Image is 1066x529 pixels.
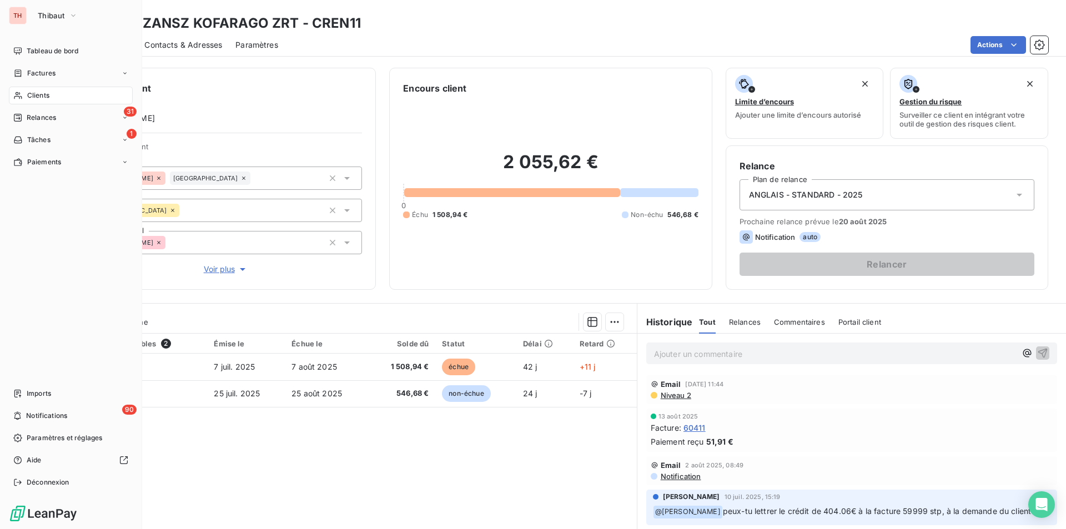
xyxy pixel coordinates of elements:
[27,135,51,145] span: Tâches
[9,7,27,24] div: TH
[27,157,61,167] span: Paiements
[124,107,137,117] span: 31
[755,233,796,241] span: Notification
[685,462,743,468] span: 2 août 2025, 08:49
[523,362,537,371] span: 42 j
[161,339,171,349] span: 2
[214,362,255,371] span: 7 juil. 2025
[839,217,887,226] span: 20 août 2025
[9,87,133,104] a: Clients
[838,318,881,326] span: Portail client
[26,411,67,421] span: Notifications
[89,263,362,275] button: Voir plus
[401,201,406,210] span: 0
[523,389,537,398] span: 24 j
[899,110,1039,128] span: Surveiller ce client en intégrant votre outil de gestion des risques client.
[631,210,663,220] span: Non-échu
[87,339,200,349] div: Pièces comptables
[699,318,716,326] span: Tout
[637,315,693,329] h6: Historique
[27,389,51,399] span: Imports
[667,210,698,220] span: 546,68 €
[9,505,78,522] img: Logo LeanPay
[179,205,188,215] input: Ajouter une valeur
[799,232,821,242] span: auto
[27,455,42,465] span: Aide
[375,339,429,348] div: Solde dû
[9,385,133,402] a: Imports
[235,39,278,51] span: Paramètres
[204,264,248,275] span: Voir plus
[442,385,490,402] span: non-échue
[27,46,78,56] span: Tableau de bord
[1028,491,1055,518] div: Open Intercom Messenger
[412,210,428,220] span: Échu
[740,159,1034,173] h6: Relance
[9,131,133,149] a: 1Tâches
[27,90,49,100] span: Clients
[403,151,698,184] h2: 2 055,62 €
[291,339,361,348] div: Échue le
[725,493,781,500] span: 10 juil. 2025, 15:19
[9,109,133,127] a: 31Relances
[726,68,884,139] button: Limite d’encoursAjouter une limite d’encours autorisé
[683,422,706,434] span: 60411
[375,388,429,399] span: 546,68 €
[291,362,337,371] span: 7 août 2025
[122,405,137,415] span: 90
[98,13,361,33] h3: RENESZANSZ KOFARAGO ZRT - CREN11
[403,82,466,95] h6: Encours client
[749,189,863,200] span: ANGLAIS - STANDARD - 2025
[580,362,596,371] span: +11 j
[9,64,133,82] a: Factures
[729,318,761,326] span: Relances
[214,389,260,398] span: 25 juil. 2025
[651,422,681,434] span: Facture :
[127,129,137,139] span: 1
[651,436,704,447] span: Paiement reçu
[9,42,133,60] a: Tableau de bord
[214,339,278,348] div: Émise le
[9,153,133,171] a: Paiements
[291,389,342,398] span: 25 août 2025
[523,339,566,348] div: Délai
[144,39,222,51] span: Contacts & Adresses
[971,36,1026,54] button: Actions
[173,175,238,182] span: [GEOGRAPHIC_DATA]
[27,113,56,123] span: Relances
[67,82,362,95] h6: Informations client
[735,110,861,119] span: Ajouter une limite d’encours autorisé
[250,173,259,183] input: Ajouter une valeur
[723,506,1031,516] span: peux-tu lettrer le crédit de 404.06€ à la facture 59999 stp, à la demande du client
[740,253,1034,276] button: Relancer
[9,429,133,447] a: Paramètres et réglages
[27,433,102,443] span: Paramètres et réglages
[661,461,681,470] span: Email
[735,97,794,106] span: Limite d’encours
[899,97,962,106] span: Gestion du risque
[660,472,701,481] span: Notification
[660,391,691,400] span: Niveau 2
[27,68,56,78] span: Factures
[774,318,825,326] span: Commentaires
[658,413,698,420] span: 13 août 2025
[165,238,174,248] input: Ajouter une valeur
[442,339,510,348] div: Statut
[433,210,468,220] span: 1 508,94 €
[706,436,733,447] span: 51,91 €
[685,381,723,387] span: [DATE] 11:44
[653,506,722,518] span: @ [PERSON_NAME]
[661,380,681,389] span: Email
[740,217,1034,226] span: Prochaine relance prévue le
[663,492,720,502] span: [PERSON_NAME]
[38,11,64,20] span: Thibaut
[9,451,133,469] a: Aide
[89,142,362,158] span: Propriétés Client
[580,339,630,348] div: Retard
[27,477,69,487] span: Déconnexion
[442,359,475,375] span: échue
[890,68,1048,139] button: Gestion du risqueSurveiller ce client en intégrant votre outil de gestion des risques client.
[580,389,592,398] span: -7 j
[375,361,429,372] span: 1 508,94 €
